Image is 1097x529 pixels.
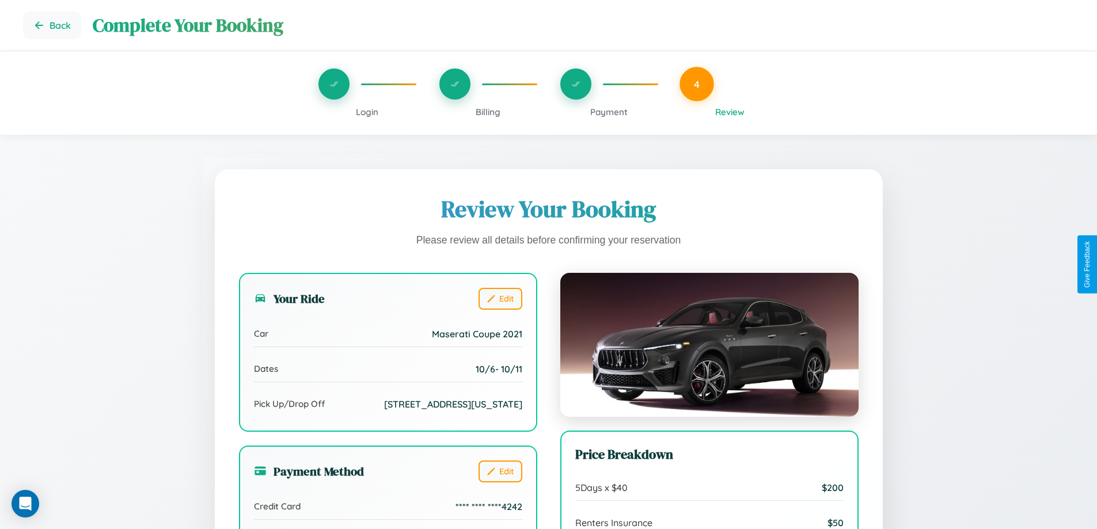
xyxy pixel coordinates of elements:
span: $ 200 [822,482,844,493]
h1: Review Your Booking [239,193,859,224]
h1: Complete Your Booking [93,13,1074,38]
span: Login [356,106,378,117]
span: $ 50 [828,517,844,528]
span: Review [715,106,745,117]
span: Pick Up/Drop Off [254,398,325,409]
span: 5 Days x $ 40 [575,482,628,493]
h3: Payment Method [254,463,364,479]
p: Please review all details before confirming your reservation [239,231,859,250]
span: Car [254,328,268,339]
h3: Price Breakdown [575,446,844,463]
span: Maserati Coupe 2021 [432,328,522,340]
span: Billing [476,106,500,117]
span: 10 / 6 - 10 / 11 [476,363,522,375]
span: Renters Insurance [575,517,652,528]
img: Maserati Coupe [560,273,859,417]
span: Payment [590,106,628,117]
button: Go back [23,12,81,39]
h3: Your Ride [254,290,325,307]
span: Dates [254,363,278,374]
span: 4 [694,78,700,90]
span: [STREET_ADDRESS][US_STATE] [384,398,522,410]
span: Credit Card [254,501,301,512]
div: Open Intercom Messenger [12,490,39,517]
button: Edit [479,288,522,310]
div: Give Feedback [1083,241,1091,288]
button: Edit [479,461,522,482]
